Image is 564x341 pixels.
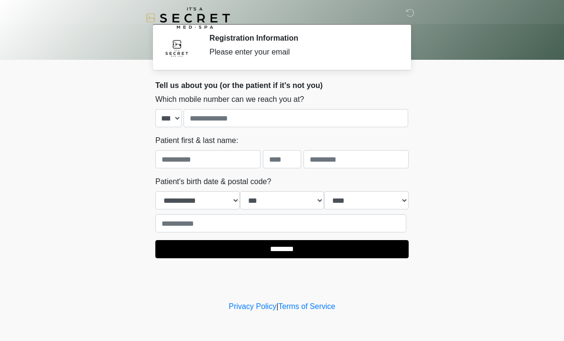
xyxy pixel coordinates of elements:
[209,46,394,58] div: Please enter your email
[278,302,335,310] a: Terms of Service
[155,135,238,146] label: Patient first & last name:
[155,176,271,187] label: Patient's birth date & postal code?
[209,33,394,43] h2: Registration Information
[146,7,230,29] img: It's A Secret Med Spa Logo
[163,33,191,62] img: Agent Avatar
[276,302,278,310] a: |
[155,94,304,105] label: Which mobile number can we reach you at?
[229,302,277,310] a: Privacy Policy
[155,81,409,90] h2: Tell us about you (or the patient if it's not you)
